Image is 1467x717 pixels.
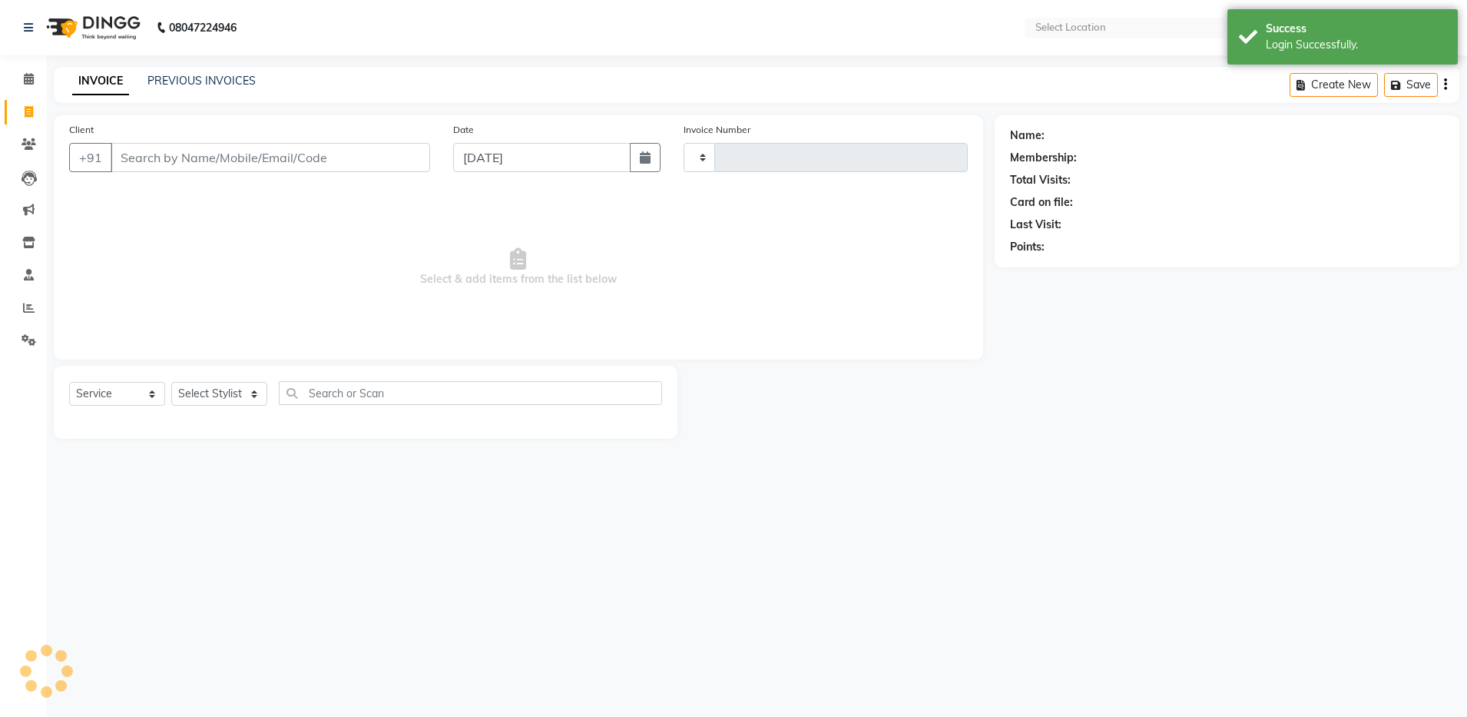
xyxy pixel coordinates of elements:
label: Client [69,123,94,137]
div: Total Visits: [1010,172,1071,188]
div: Last Visit: [1010,217,1061,233]
button: Save [1384,73,1438,97]
a: PREVIOUS INVOICES [147,74,256,88]
img: logo [39,6,144,49]
button: Create New [1290,73,1378,97]
div: Name: [1010,128,1045,144]
input: Search or Scan [279,381,662,405]
a: INVOICE [72,68,129,95]
div: Success [1266,21,1446,37]
div: Select Location [1035,20,1106,35]
b: 08047224946 [169,6,237,49]
div: Card on file: [1010,194,1073,211]
label: Date [453,123,474,137]
label: Invoice Number [684,123,750,137]
input: Search by Name/Mobile/Email/Code [111,143,430,172]
span: Select & add items from the list below [69,191,968,344]
div: Login Successfully. [1266,37,1446,53]
button: +91 [69,143,112,172]
div: Points: [1010,239,1045,255]
div: Membership: [1010,150,1077,166]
